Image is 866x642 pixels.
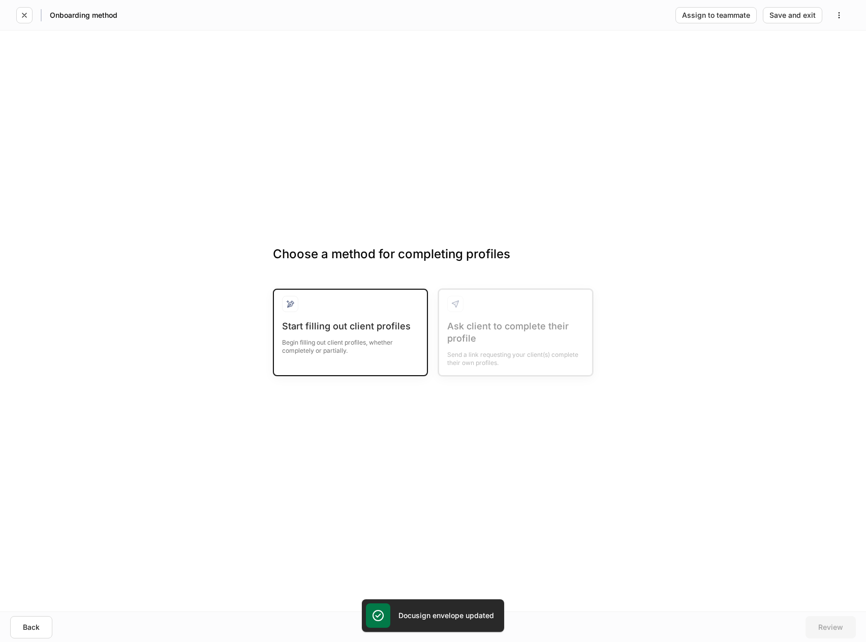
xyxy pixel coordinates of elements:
[675,7,757,23] button: Assign to teammate
[398,610,494,621] h5: Docusign envelope updated
[23,624,40,631] div: Back
[682,12,750,19] div: Assign to teammate
[273,246,593,279] h3: Choose a method for completing profiles
[763,7,822,23] button: Save and exit
[10,616,52,638] button: Back
[769,12,816,19] div: Save and exit
[282,320,419,332] div: Start filling out client profiles
[282,332,419,355] div: Begin filling out client profiles, whether completely or partially.
[50,10,117,20] h5: Onboarding method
